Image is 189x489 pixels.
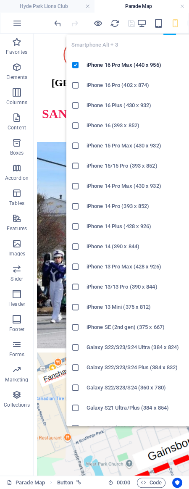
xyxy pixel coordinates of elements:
h6: iPhone 16 Pro Max (440 x 956) [87,60,187,70]
h6: iPhone SE (2nd gen) (375 x 667) [87,322,187,332]
nav: breadcrumb [57,478,81,488]
p: Slider [10,276,24,282]
button: Code [137,478,165,488]
i: Undo: Change slides to amount (Ctrl+Z) [53,18,63,28]
h6: Galaxy S21 Ultra/Plus (384 x 854) [87,403,187,413]
p: Forms [9,351,24,358]
p: Content [8,124,26,131]
span: 00 00 [117,478,130,488]
div: 1/2 [3,108,58,316]
p: Boxes [10,150,24,156]
span: : [123,479,124,486]
h6: iPhone 13 Pro Max (428 x 926) [87,262,187,272]
h6: Galaxy S22/S23/S24 (360 x 780) [87,383,187,393]
h6: Galaxy S22/S23/S24 Plus (384 x 832) [87,363,187,373]
h6: iPhone 14 Pro Max (430 x 932) [87,181,187,191]
span: Click to select. Double-click to edit [57,478,73,488]
span: Code [141,478,162,488]
h6: Galaxy S21 (360 x 800) [87,423,187,433]
i: Reload page [110,18,120,28]
h6: iPhone 15/15 Pro (393 x 852) [87,161,187,171]
button: Click here to leave preview mode and continue editing [93,18,103,28]
p: Accordion [5,175,29,181]
h6: iPhone 16 (393 x 852) [87,121,187,131]
h6: Session time [108,478,130,488]
h6: iPhone 13/13 Pro (390 x 844) [87,282,187,292]
p: Collections [4,402,29,408]
p: Features [7,225,27,232]
p: Marketing [5,376,28,383]
h6: iPhone 13 Mini (375 x 812) [87,302,187,312]
button: Usercentrics [172,478,182,488]
p: Favorites [6,49,27,55]
a: Click to cancel selection. Double-click to open Pages [7,478,45,488]
button: undo [52,18,63,28]
i: This element is linked [76,480,81,485]
p: Elements [6,74,28,81]
h6: iPhone 14 Pro (393 x 852) [87,201,187,211]
h6: iPhone 15 Pro Max (430 x 932) [87,141,187,151]
p: Header [8,301,25,308]
h6: iPhone 16 Plus (430 x 932) [87,100,187,110]
h6: Galaxy S22/S23/S24 Ultra (384 x 824) [87,342,187,352]
h6: iPhone 14 Plus (428 x 926) [87,221,187,231]
h4: Parade Map [94,2,189,11]
h6: iPhone 16 Pro (402 x 874) [87,80,187,90]
h6: iPhone 14 (390 x 844) [87,242,187,252]
p: Tables [9,200,24,207]
button: reload [110,18,120,28]
p: Images [8,250,26,257]
p: Footer [9,326,24,333]
p: Columns [6,99,27,106]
